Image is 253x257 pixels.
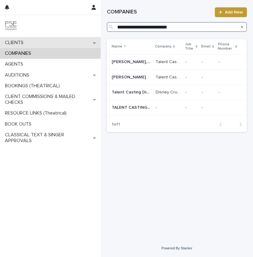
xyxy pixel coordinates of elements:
p: RESOURCE LINKS (Theatrical) [2,110,71,116]
tr: TALENT CASTING DISNEY PARKSTALENT CASTING DISNEY PARKS -- -- -- [107,100,247,115]
p: Talent Casting Disney Parks [112,89,152,95]
p: COMPANIES [2,51,36,56]
p: AGENTS [2,61,28,67]
p: AUDITIONS [2,72,34,78]
p: Name [112,43,122,50]
p: BOOK OUTS [2,121,36,127]
p: - [186,58,188,65]
p: CLIENTS [2,40,28,46]
p: - [186,104,188,110]
img: 9JgRvJ3ETPGCJDhvPVA5 [5,20,17,32]
button: Next [231,122,247,127]
tr: [PERSON_NAME], [PERSON_NAME][PERSON_NAME], [PERSON_NAME] Talent Casting Disney ParksTalent Castin... [107,54,247,70]
span: Add New [225,10,243,14]
p: TALENT CASTING DISNEY PARKS [112,104,152,110]
a: Powered By Stacker [161,246,192,250]
h1: COMPANIES [107,9,211,16]
p: [PERSON_NAME] [112,74,147,80]
p: Company [155,43,172,50]
p: - [186,89,188,95]
p: - [156,104,158,110]
p: CLASSICAL TEXT & SINGER APPROVALS [2,132,93,144]
p: Job Title [185,41,194,52]
p: - [202,89,204,95]
p: Phone Number [218,41,234,52]
a: Add New [215,7,247,17]
p: Kaitie Brown, Mathieu Cloutier [112,58,152,65]
p: Talent Casting Disney Parks [156,58,182,65]
button: Back [215,122,231,127]
p: - [186,74,188,80]
p: Disney Cruise Line Talent Casting [156,89,182,95]
tr: Talent Casting Disney ParksTalent Casting Disney Parks Disney Cruise Line Talent CastingDisney Cr... [107,85,247,100]
p: CLIENT COMMISSIONS & MAILED CHECKS [2,94,93,105]
p: 1 of 1 [107,117,125,132]
p: Email [201,43,211,50]
p: - [202,104,204,110]
a: - [219,90,220,94]
a: - [219,60,220,64]
p: - [202,74,204,80]
p: BOOKINGS (THEATRICAL) [2,83,65,89]
p: Talent Casting Disney Parks [156,74,182,80]
tr: [PERSON_NAME][PERSON_NAME] Talent Casting Disney ParksTalent Casting Disney Parks -- -- [107,70,247,85]
p: - [202,58,204,65]
input: Search [107,22,247,32]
